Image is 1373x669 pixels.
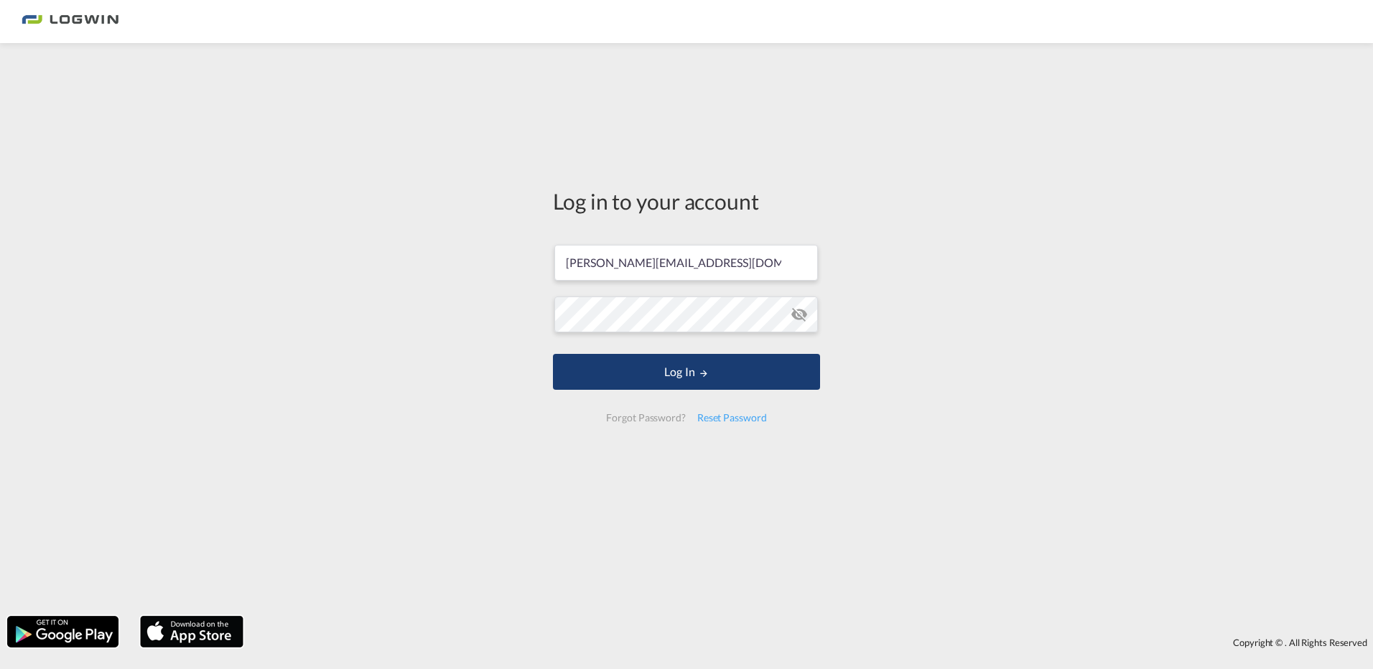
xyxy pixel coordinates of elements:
img: 2761ae10d95411efa20a1f5e0282d2d7.png [22,6,118,38]
div: Forgot Password? [600,405,691,431]
md-icon: icon-eye-off [791,306,808,323]
img: google.png [6,614,120,649]
button: LOGIN [553,354,820,390]
input: Enter email/phone number [554,245,818,281]
div: Reset Password [692,405,773,431]
img: apple.png [139,614,245,649]
div: Copyright © . All Rights Reserved [251,630,1373,655]
div: Log in to your account [553,186,820,216]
